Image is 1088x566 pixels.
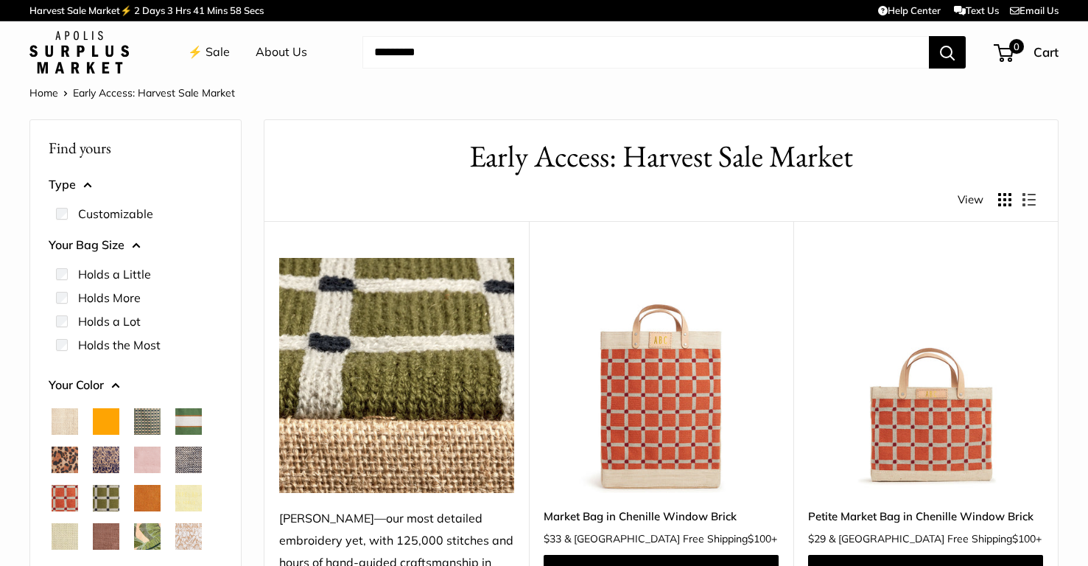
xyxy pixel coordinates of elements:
span: 58 [230,4,242,16]
button: Court Green [175,408,202,435]
span: & [GEOGRAPHIC_DATA] Free Shipping + [829,534,1042,544]
span: Days [142,4,165,16]
a: 0 Cart [995,41,1059,64]
input: Search... [362,36,929,69]
label: Holds the Most [78,336,161,354]
span: $100 [748,532,771,545]
img: Market Bag in Chenille Window Brick [544,258,779,493]
a: Help Center [878,4,941,16]
a: Email Us [1010,4,1059,16]
label: Holds a Little [78,265,151,283]
button: Palm Leaf [134,523,161,550]
span: 2 [134,4,140,16]
span: Mins [207,4,228,16]
button: Display products as list [1022,193,1036,206]
button: Your Color [49,374,222,396]
button: Cheetah [52,447,78,473]
img: Petite Market Bag in Chenille Window Brick [808,258,1043,493]
button: Chenille Window Sage [93,485,119,511]
span: Cart [1033,44,1059,60]
button: Natural [52,408,78,435]
span: $33 [544,532,561,545]
a: Home [29,86,58,99]
span: 41 [193,4,205,16]
button: Cognac [134,485,161,511]
button: Mint Sorbet [52,523,78,550]
a: Petite Market Bag in Chenille Window Brick [808,508,1043,525]
button: Display products as grid [998,193,1011,206]
span: Secs [244,4,264,16]
a: Market Bag in Chenille Window BrickMarket Bag in Chenille Window Brick [544,258,779,493]
h1: Early Access: Harvest Sale Market [287,135,1036,178]
button: Orange [93,408,119,435]
button: Daisy [175,485,202,511]
button: Green Gingham [134,408,161,435]
button: Your Bag Size [49,234,222,256]
button: Search [929,36,966,69]
p: Find yours [49,133,222,162]
button: White Porcelain [175,523,202,550]
label: Customizable [78,205,153,223]
span: $100 [1012,532,1036,545]
span: $29 [808,532,826,545]
button: Chenille Window Brick [52,485,78,511]
a: Market Bag in Chenille Window Brick [544,508,779,525]
img: Chenille—our most detailed embroidery yet, with 125,000 stitches and hours of hand-guided craftsm... [279,258,514,493]
span: 3 [167,4,173,16]
a: Text Us [954,4,999,16]
nav: Breadcrumb [29,83,235,102]
span: 0 [1009,39,1024,54]
button: Mustang [93,523,119,550]
img: Apolis: Surplus Market [29,31,129,74]
a: About Us [256,41,307,63]
span: View [958,189,983,210]
label: Holds a Lot [78,312,141,330]
a: Petite Market Bag in Chenille Window BrickPetite Market Bag in Chenille Window Brick [808,258,1043,493]
span: & [GEOGRAPHIC_DATA] Free Shipping + [564,534,777,544]
span: Hrs [175,4,191,16]
span: Early Access: Harvest Sale Market [73,86,235,99]
button: Blue Porcelain [93,447,119,473]
label: Holds More [78,289,141,307]
button: Blush [134,447,161,473]
a: ⚡️ Sale [188,41,230,63]
button: Chambray [175,447,202,473]
button: Type [49,174,222,196]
